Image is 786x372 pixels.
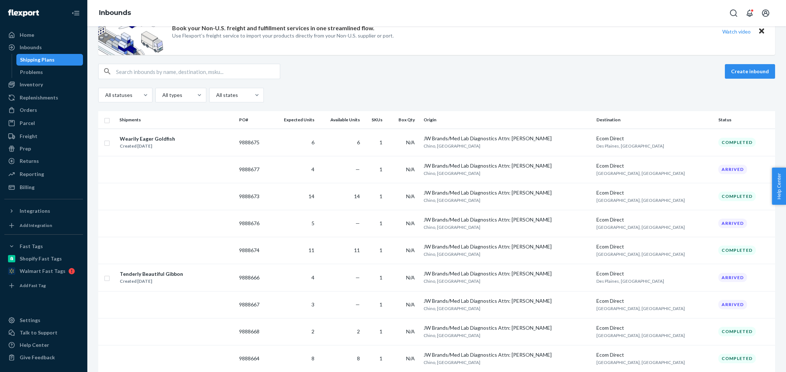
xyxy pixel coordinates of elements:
span: N/A [406,301,415,308]
a: Home [4,29,83,41]
button: Open account menu [758,6,773,20]
span: 5 [311,220,314,226]
span: 4 [311,274,314,281]
span: 2 [357,328,360,334]
div: Completed [718,327,756,336]
a: Billing [4,181,83,193]
div: Shopify Fast Tags [20,255,62,262]
div: Prep [20,145,31,152]
button: Help Center [772,168,786,205]
div: Ecom Direct [596,243,712,250]
button: Open Search Box [726,6,741,20]
th: Status [715,111,775,129]
div: JW Brands/Med Lab Diagnostics Attn: [PERSON_NAME] [424,162,591,169]
a: Returns [4,155,83,167]
div: Ecom Direct [596,162,712,169]
span: 8 [357,355,360,361]
a: Shipping Plans [16,54,83,66]
th: Box Qty [388,111,421,129]
span: 1 [380,247,382,253]
button: Create inbound [725,64,775,79]
input: All states [215,91,216,99]
div: Replenishments [20,94,58,101]
div: Add Fast Tag [20,282,46,289]
span: Chino, [GEOGRAPHIC_DATA] [424,278,480,284]
p: Use Flexport’s freight service to import your products directly from your Non-U.S. supplier or port. [172,32,394,39]
div: Ecom Direct [596,270,712,277]
div: Walmart Fast Tags [20,267,65,275]
div: Integrations [20,207,50,215]
button: Open notifications [742,6,757,20]
td: 9888676 [236,210,270,237]
div: Orders [20,106,37,114]
img: Flexport logo [8,9,39,17]
div: Reporting [20,171,44,178]
div: Talk to Support [20,329,57,336]
span: 1 [380,193,382,199]
span: Chino, [GEOGRAPHIC_DATA] [424,197,480,203]
span: N/A [406,166,415,172]
span: Chino, [GEOGRAPHIC_DATA] [424,171,480,176]
td: 9888668 [236,318,270,345]
a: Freight [4,130,83,142]
div: Ecom Direct [596,135,712,142]
div: Help Center [20,341,49,349]
button: Watch video [718,26,755,37]
span: [GEOGRAPHIC_DATA], [GEOGRAPHIC_DATA] [596,306,685,311]
span: 14 [309,193,314,199]
th: Shipments [116,111,236,129]
span: 1 [380,355,382,361]
span: — [356,166,360,172]
div: Freight [20,133,37,140]
span: N/A [406,193,415,199]
a: Help Center [4,339,83,351]
th: Origin [421,111,594,129]
div: JW Brands/Med Lab Diagnostics Attn: [PERSON_NAME] [424,270,591,277]
input: Search inbounds by name, destination, msku... [116,64,280,79]
td: 9888674 [236,237,270,264]
div: JW Brands/Med Lab Diagnostics Attn: [PERSON_NAME] [424,189,591,196]
div: Home [20,31,34,39]
td: 9888664 [236,345,270,372]
td: 9888667 [236,291,270,318]
span: Chino, [GEOGRAPHIC_DATA] [424,251,480,257]
a: Shopify Fast Tags [4,253,83,265]
div: JW Brands/Med Lab Diagnostics Attn: [PERSON_NAME] [424,135,591,142]
div: JW Brands/Med Lab Diagnostics Attn: [PERSON_NAME] [424,297,591,305]
div: Completed [718,246,756,255]
a: Inbounds [99,9,131,17]
span: [GEOGRAPHIC_DATA], [GEOGRAPHIC_DATA] [596,360,685,365]
a: Inventory [4,79,83,90]
p: Book your Non-U.S. freight and fulfillment services in one streamlined flow. [172,24,374,32]
span: N/A [406,328,415,334]
span: 1 [380,166,382,172]
div: Fast Tags [20,243,43,250]
input: All statuses [104,91,105,99]
td: 9888666 [236,264,270,291]
span: — [356,301,360,308]
span: 8 [311,355,314,361]
span: 6 [357,139,360,145]
th: SKUs [363,111,388,129]
div: Settings [20,317,40,324]
div: Give Feedback [20,354,55,361]
div: Completed [718,192,756,201]
td: 9888673 [236,183,270,210]
div: Ecom Direct [596,216,712,223]
span: Chino, [GEOGRAPHIC_DATA] [424,143,480,149]
span: [GEOGRAPHIC_DATA], [GEOGRAPHIC_DATA] [596,171,685,176]
button: Integrations [4,205,83,217]
button: Close [757,26,766,37]
span: 11 [354,247,360,253]
div: JW Brands/Med Lab Diagnostics Attn: [PERSON_NAME] [424,324,591,332]
div: JW Brands/Med Lab Diagnostics Attn: [PERSON_NAME] [424,243,591,250]
div: Wearily Eager Goldfish [120,135,175,142]
a: Parcel [4,117,83,129]
td: 9888677 [236,156,270,183]
span: 11 [309,247,314,253]
a: Orders [4,104,83,116]
a: Add Fast Tag [4,280,83,291]
span: N/A [406,139,415,145]
span: 14 [354,193,360,199]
